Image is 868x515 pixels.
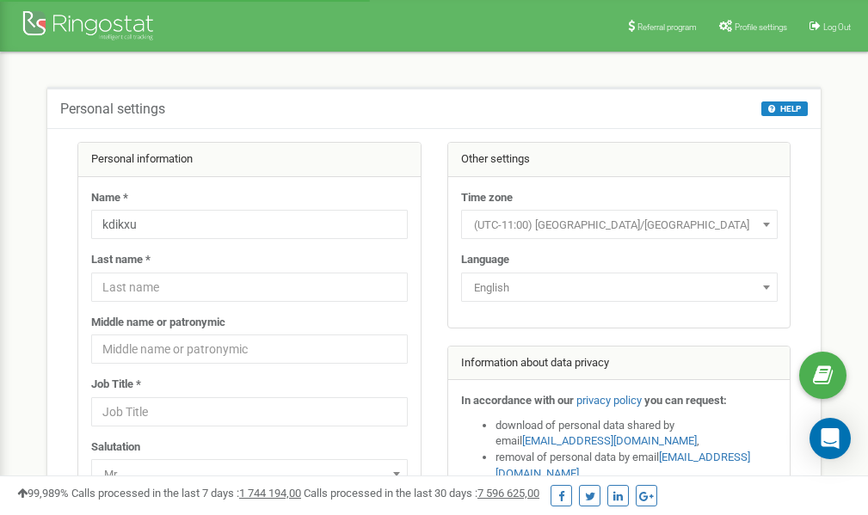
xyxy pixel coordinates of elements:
span: Referral program [637,22,697,32]
input: Last name [91,273,408,302]
label: Middle name or patronymic [91,315,225,331]
strong: In accordance with our [461,394,574,407]
a: [EMAIL_ADDRESS][DOMAIN_NAME] [522,434,697,447]
label: Language [461,252,509,268]
h5: Personal settings [60,101,165,117]
label: Job Title * [91,377,141,393]
div: Personal information [78,143,421,177]
label: Name * [91,190,128,206]
span: English [467,276,772,300]
button: HELP [761,101,808,116]
span: (UTC-11:00) Pacific/Midway [461,210,778,239]
li: removal of personal data by email , [496,450,778,481]
u: 7 596 625,00 [477,487,539,500]
span: Mr. [97,463,402,487]
label: Salutation [91,439,140,456]
label: Last name * [91,252,151,268]
span: Calls processed in the last 7 days : [71,487,301,500]
label: Time zone [461,190,513,206]
span: Log Out [823,22,851,32]
span: Calls processed in the last 30 days : [304,487,539,500]
input: Name [91,210,408,239]
div: Other settings [448,143,791,177]
a: privacy policy [576,394,642,407]
input: Job Title [91,397,408,426]
span: 99,989% [17,487,69,500]
li: download of personal data shared by email , [496,418,778,450]
strong: you can request: [644,394,727,407]
span: Profile settings [735,22,787,32]
span: English [461,273,778,302]
span: (UTC-11:00) Pacific/Midway [467,213,772,237]
div: Information about data privacy [448,346,791,381]
div: Open Intercom Messenger [810,418,851,459]
u: 1 744 194,00 [239,487,301,500]
span: Mr. [91,459,408,488]
input: Middle name or patronymic [91,334,408,364]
